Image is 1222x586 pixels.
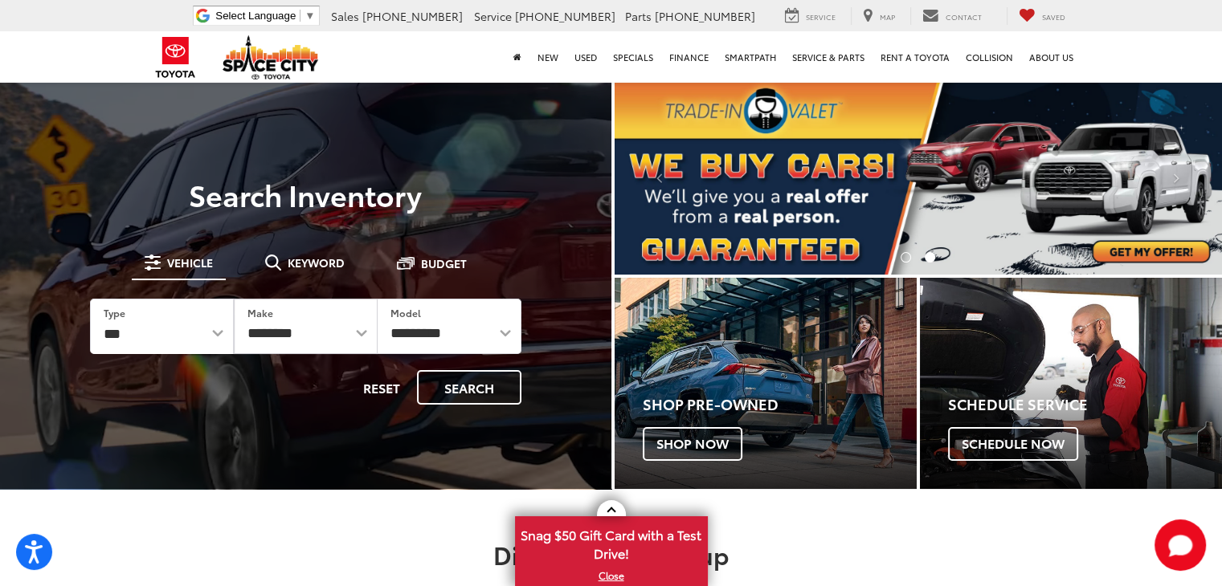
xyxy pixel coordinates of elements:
a: Finance [661,31,717,83]
a: About Us [1021,31,1081,83]
a: Service & Parts [784,31,873,83]
span: Snag $50 Gift Card with a Test Drive! [517,518,706,567]
button: Search [417,370,521,405]
label: Type [104,306,125,319]
span: Schedule Now [948,427,1078,461]
a: Contact [910,7,994,25]
a: New [529,31,566,83]
span: Budget [421,258,467,269]
li: Go to slide number 1. [901,252,911,262]
label: Make [247,306,273,319]
div: Toyota [615,278,917,489]
a: Home [505,31,529,83]
button: Toggle Chat Window [1155,519,1206,571]
a: Select Language​ [215,10,315,22]
svg: Start Chat [1155,519,1206,571]
span: Sales [331,8,359,24]
span: [PHONE_NUMBER] [362,8,463,24]
button: Click to view previous picture. [615,112,705,242]
h4: Shop Pre-Owned [643,397,917,413]
img: Space City Toyota [223,35,319,79]
h3: Search Inventory [67,178,544,210]
span: Parts [625,8,652,24]
a: Collision [958,31,1021,83]
span: ▼ [304,10,315,22]
label: Model [390,306,421,319]
a: Schedule Service Schedule Now [920,278,1222,489]
span: Select Language [215,10,296,22]
a: Service [773,7,848,25]
img: Toyota [145,31,206,83]
span: Map [880,11,895,22]
span: Service [474,8,512,24]
h4: Schedule Service [948,397,1222,413]
span: Keyword [288,257,345,268]
div: Toyota [920,278,1222,489]
span: Service [806,11,836,22]
a: SmartPath [717,31,784,83]
span: [PHONE_NUMBER] [655,8,755,24]
span: Vehicle [167,257,213,268]
span: Saved [1042,11,1065,22]
span: Shop Now [643,427,742,461]
a: Map [851,7,907,25]
li: Go to slide number 2. [925,252,935,262]
span: [PHONE_NUMBER] [515,8,615,24]
a: Shop Pre-Owned Shop Now [615,278,917,489]
button: Click to view next picture. [1131,112,1222,242]
button: Reset [349,370,414,405]
span: Contact [946,11,982,22]
a: Rent a Toyota [873,31,958,83]
a: Used [566,31,605,83]
a: My Saved Vehicles [1007,7,1077,25]
a: Specials [605,31,661,83]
